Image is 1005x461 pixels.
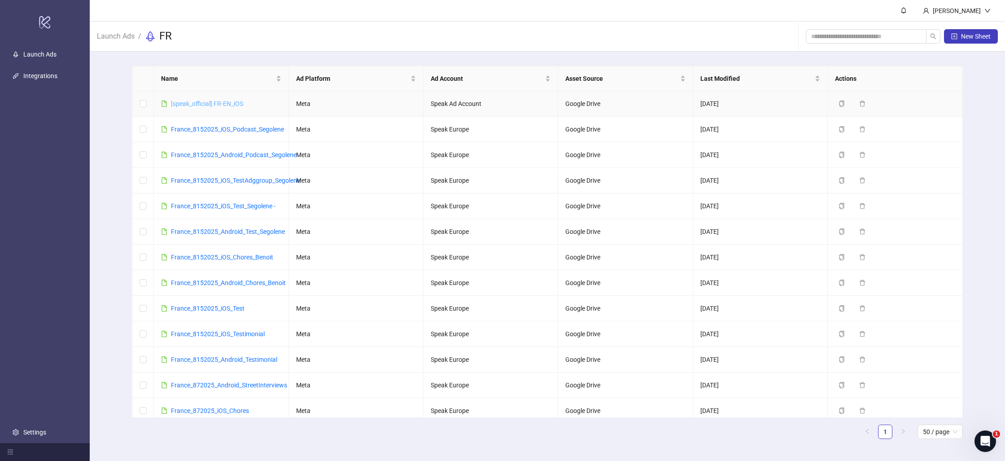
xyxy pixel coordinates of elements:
[171,177,300,184] a: France_8152025_iOS_TestAdggroup_Segolene
[993,430,1000,438] span: 1
[984,8,991,14] span: down
[558,270,693,296] td: Google Drive
[558,245,693,270] td: Google Drive
[424,296,558,321] td: Speak Europe
[859,305,865,312] span: delete
[839,408,845,414] span: copy
[859,356,865,363] span: delete
[828,66,962,91] th: Actions
[424,91,558,117] td: Speak Ad Account
[859,203,865,209] span: delete
[961,33,991,40] span: New Sheet
[839,305,845,312] span: copy
[161,203,167,209] span: file
[289,168,424,193] td: Meta
[923,425,957,439] span: 50 / page
[693,168,828,193] td: [DATE]
[693,219,828,245] td: [DATE]
[929,6,984,16] div: [PERSON_NAME]
[700,74,813,83] span: Last Modified
[154,66,288,91] th: Name
[424,347,558,373] td: Speak Europe
[918,425,963,439] div: Page Size
[171,254,273,261] a: France_8152025_iOS_Chores_Benoit
[839,126,845,132] span: copy
[558,66,693,91] th: Asset Source
[896,425,910,439] li: Next Page
[930,33,936,40] span: search
[859,382,865,388] span: delete
[161,152,167,158] span: file
[289,66,424,91] th: Ad Platform
[161,356,167,363] span: file
[693,296,828,321] td: [DATE]
[289,296,424,321] td: Meta
[7,449,13,455] span: menu-fold
[839,152,845,158] span: copy
[558,373,693,398] td: Google Drive
[424,66,558,91] th: Ad Account
[138,29,141,44] li: /
[900,429,906,434] span: right
[424,373,558,398] td: Speak Europe
[171,126,284,133] a: France_8152025_iOS_Podcast_Segolene
[859,228,865,235] span: delete
[424,270,558,296] td: Speak Europe
[289,142,424,168] td: Meta
[839,382,845,388] span: copy
[859,280,865,286] span: delete
[558,398,693,424] td: Google Drive
[558,142,693,168] td: Google Drive
[859,126,865,132] span: delete
[878,425,892,439] a: 1
[693,270,828,296] td: [DATE]
[860,425,874,439] li: Previous Page
[693,193,828,219] td: [DATE]
[839,203,845,209] span: copy
[161,280,167,286] span: file
[693,66,828,91] th: Last Modified
[424,398,558,424] td: Speak Europe
[161,126,167,132] span: file
[693,321,828,347] td: [DATE]
[289,347,424,373] td: Meta
[900,7,907,13] span: bell
[424,168,558,193] td: Speak Europe
[558,117,693,142] td: Google Drive
[289,373,424,398] td: Meta
[424,321,558,347] td: Speak Europe
[289,117,424,142] td: Meta
[161,305,167,312] span: file
[859,331,865,337] span: delete
[23,51,57,58] a: Launch Ads
[558,296,693,321] td: Google Drive
[424,245,558,270] td: Speak Europe
[693,91,828,117] td: [DATE]
[289,321,424,347] td: Meta
[974,430,996,452] iframe: Intercom live chat
[693,398,828,424] td: [DATE]
[171,330,265,338] a: France_8152025_iOS_Testimonial
[839,177,845,184] span: copy
[859,254,865,260] span: delete
[839,254,845,260] span: copy
[558,219,693,245] td: Google Drive
[896,425,910,439] button: right
[289,245,424,270] td: Meta
[171,202,275,210] a: France_8152025_iOS_Test_Segolene -
[865,429,870,434] span: left
[944,29,998,44] button: New Sheet
[289,193,424,219] td: Meta
[161,408,167,414] span: file
[23,72,57,79] a: Integrations
[839,331,845,337] span: copy
[171,151,297,158] a: France_8152025_Android_Podcast_Segolene
[859,177,865,184] span: delete
[839,101,845,107] span: copy
[558,168,693,193] td: Google Drive
[565,74,678,83] span: Asset Source
[161,254,167,260] span: file
[558,347,693,373] td: Google Drive
[171,407,249,414] a: France_872025_iOS_Chores
[171,279,286,286] a: France_8152025_Android_Chores_Benoit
